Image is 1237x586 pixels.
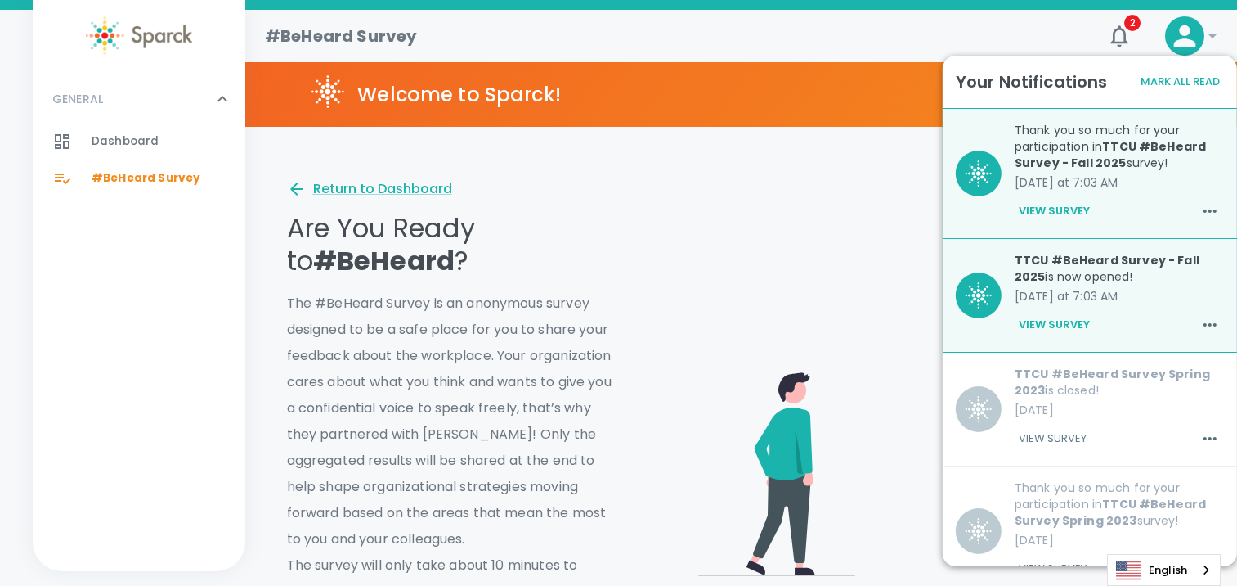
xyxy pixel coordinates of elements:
img: BQaiEiBogYIGKEBX0BIgaIGLCniC+Iy7N1stMIOgAAAABJRU5ErkJggg== [966,396,992,422]
div: GENERAL [33,74,245,124]
img: BQaiEiBogYIGKEBX0BIgaIGLCniC+Iy7N1stMIOgAAAABJRU5ErkJggg== [966,160,992,187]
p: GENERAL [52,91,103,107]
b: TTCU #BeHeard Survey - Fall 2025 [1015,252,1199,285]
a: #BeHeard Survey [33,160,245,196]
a: Sparck logo [33,16,245,55]
img: BQaiEiBogYIGKEBX0BIgaIGLCniC+Iy7N1stMIOgAAAABJRU5ErkJggg== [966,518,992,544]
b: TTCU #BeHeard Survey Spring 2023 [1015,496,1206,529]
p: Thank you so much for your participation in survey! [1015,122,1224,171]
h1: #BeHeard Survey [265,23,417,49]
p: [DATE] at 7:03 AM [1015,288,1224,304]
h5: Welcome to Sparck! [357,82,561,108]
a: Dashboard [33,124,245,160]
button: Mark All Read [1136,70,1224,95]
div: Language [1107,554,1221,586]
button: View Survey [1015,311,1094,339]
span: Dashboard [92,133,159,150]
b: TTCU #BeHeard Survey Spring 2023 [1015,366,1210,399]
p: is now opened! [1015,252,1224,285]
img: Sparck logo [311,75,344,108]
span: 2 [1124,15,1141,31]
div: GENERAL [33,124,245,203]
img: BQaiEiBogYIGKEBX0BIgaIGLCniC+Iy7N1stMIOgAAAABJRU5ErkJggg== [966,282,992,309]
button: View Survey [1015,425,1091,453]
h6: Your Notifications [956,69,1108,95]
img: Sparck logo [86,16,192,55]
button: View Survey [1015,555,1091,583]
p: is closed! [1015,366,1224,399]
p: [DATE] at 7:03 AM [1015,174,1224,191]
p: Are You Ready to ? [287,212,620,277]
button: Return to Dashboard [287,179,452,199]
b: TTCU #BeHeard Survey - Fall 2025 [1015,138,1206,171]
p: [DATE] [1015,402,1224,418]
button: View Survey [1015,197,1094,225]
button: 2 [1100,16,1139,56]
aside: Language selected: English [1107,554,1221,586]
span: #BeHeard [313,242,455,279]
a: English [1108,555,1220,585]
span: #BeHeard Survey [92,170,200,187]
p: Thank you so much for your participation in survey! [1015,480,1224,529]
p: [DATE] [1015,532,1224,548]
